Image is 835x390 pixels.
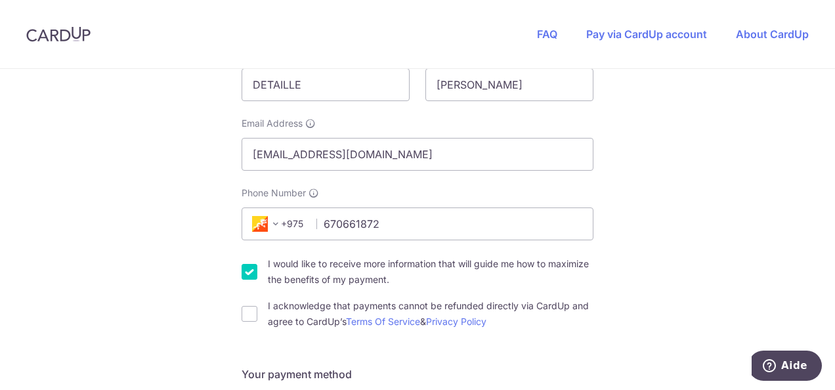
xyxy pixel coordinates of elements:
[242,138,593,171] input: Email address
[425,68,593,101] input: Last name
[248,216,307,232] span: +975
[268,256,593,288] label: I would like to receive more information that will guide me how to maximize the benefits of my pa...
[346,316,420,327] a: Terms Of Service
[752,351,822,383] iframe: Ouvre un widget dans lequel vous pouvez trouver plus d’informations
[586,28,707,41] a: Pay via CardUp account
[242,68,410,101] input: First name
[242,186,306,200] span: Phone Number
[252,216,284,232] span: +975
[26,26,91,42] img: CardUp
[736,28,809,41] a: About CardUp
[537,28,557,41] a: FAQ
[242,117,303,130] span: Email Address
[268,298,593,330] label: I acknowledge that payments cannot be refunded directly via CardUp and agree to CardUp’s &
[426,316,486,327] a: Privacy Policy
[242,366,593,382] h5: Your payment method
